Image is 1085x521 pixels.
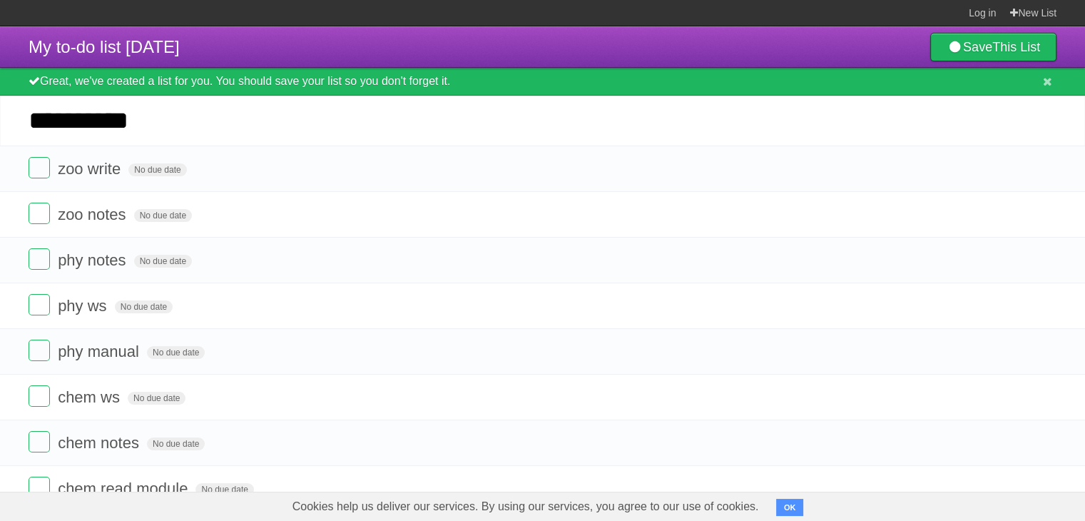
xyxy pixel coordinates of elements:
[58,160,124,178] span: zoo write
[147,346,205,359] span: No due date
[58,480,191,497] span: chem read module
[29,385,50,407] label: Done
[278,492,773,521] span: Cookies help us deliver our services. By using our services, you agree to our use of cookies.
[29,294,50,315] label: Done
[128,392,185,405] span: No due date
[29,477,50,498] label: Done
[992,40,1040,54] b: This List
[29,248,50,270] label: Done
[58,434,143,452] span: chem notes
[29,340,50,361] label: Done
[128,163,186,176] span: No due date
[29,37,180,56] span: My to-do list [DATE]
[147,437,205,450] span: No due date
[58,251,129,269] span: phy notes
[115,300,173,313] span: No due date
[29,203,50,224] label: Done
[195,483,253,496] span: No due date
[29,157,50,178] label: Done
[776,499,804,516] button: OK
[29,431,50,452] label: Done
[134,255,192,268] span: No due date
[58,388,123,406] span: chem ws
[58,297,110,315] span: phy ws
[58,343,143,360] span: phy manual
[58,206,129,223] span: zoo notes
[134,209,192,222] span: No due date
[930,33,1056,61] a: SaveThis List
